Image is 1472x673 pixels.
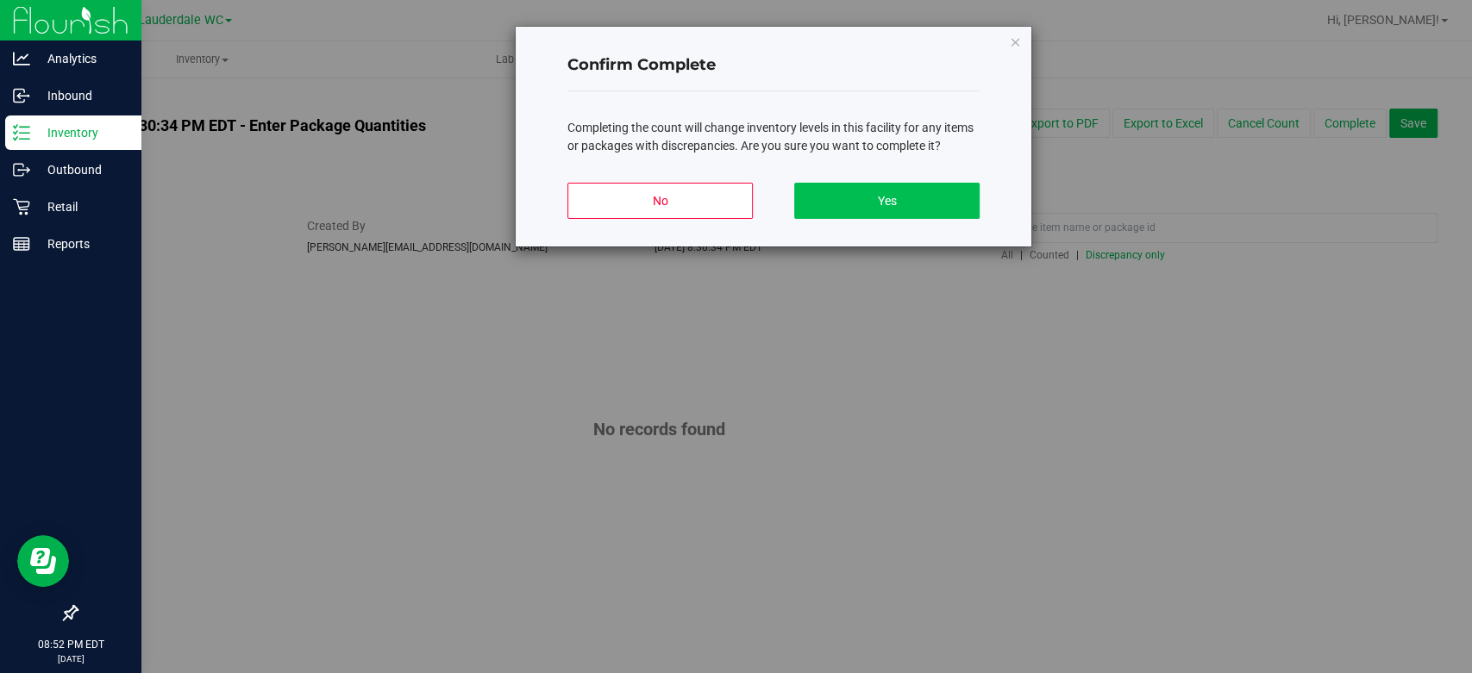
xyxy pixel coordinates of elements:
inline-svg: Inventory [13,124,30,141]
p: Outbound [30,159,134,180]
p: Retail [30,196,134,217]
p: Inventory [30,122,134,143]
iframe: Resource center [17,535,69,587]
h4: Confirm Complete [567,54,980,77]
inline-svg: Reports [13,235,30,252]
p: Reports [30,234,134,254]
span: Completing the count will change inventory levels in this facility for any items or packages with... [567,121,974,153]
p: 08:52 PM EDT [8,637,134,652]
inline-svg: Inbound [13,87,30,104]
inline-svg: Analytics [13,50,30,67]
button: No [567,183,753,219]
inline-svg: Outbound [13,161,30,178]
p: Analytics [30,48,134,69]
inline-svg: Retail [13,198,30,215]
button: Yes [794,183,980,219]
p: Inbound [30,85,134,106]
p: [DATE] [8,652,134,665]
